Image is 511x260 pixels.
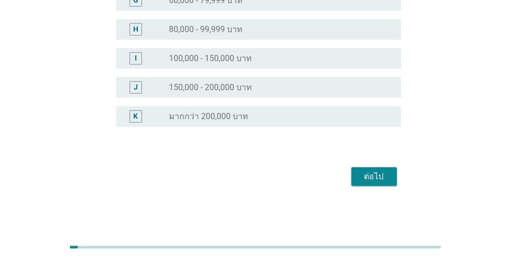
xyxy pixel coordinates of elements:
[134,82,138,93] div: J
[135,53,137,64] div: I
[360,170,389,183] div: ต่อไป
[169,111,249,122] label: มากกว่า 200,000 บาท
[133,111,138,122] div: K
[169,24,243,35] label: 80,000 - 99,999 บาท
[351,167,397,186] button: ต่อไป
[133,24,138,35] div: H
[169,53,252,64] label: 100,000 - 150,000 บาท
[169,82,252,93] label: 150,000 - 200,000 บาท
